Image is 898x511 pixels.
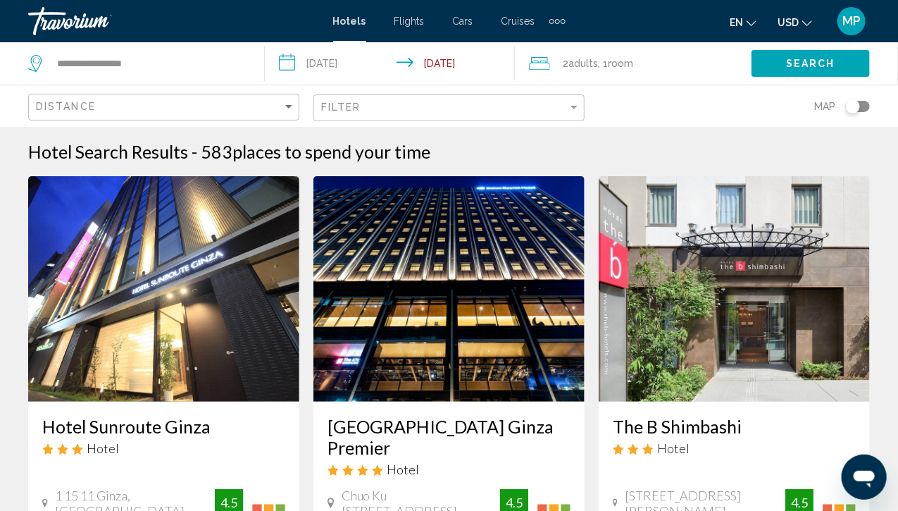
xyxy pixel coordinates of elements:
a: Hotels [333,16,366,27]
span: places to spend your time [232,141,430,162]
div: 4.5 [500,494,528,511]
h2: 583 [201,141,430,162]
button: User Menu [833,6,870,36]
span: - [192,141,197,162]
a: The B Shimbashi [613,416,856,437]
span: en [730,17,743,28]
button: Change currency [778,12,812,32]
span: 2 [563,54,598,73]
span: Hotel [387,462,419,477]
div: 3 star Hotel [42,441,285,456]
div: 3 star Hotel [613,441,856,456]
span: Map [814,97,835,116]
span: USD [778,17,799,28]
a: Cars [453,16,473,27]
iframe: Button to launch messaging window [842,455,887,500]
button: Toggle map [835,100,870,113]
a: Hotel Sunroute Ginza [42,416,285,437]
button: Travelers: 2 adults, 0 children [515,42,752,85]
h1: Hotel Search Results [28,141,188,162]
div: 4.5 [215,494,243,511]
img: Hotel image [28,176,299,402]
button: Search [752,50,870,76]
a: Flights [394,16,425,27]
span: Filter [321,101,361,113]
div: 4.5 [785,494,813,511]
span: Hotel [87,441,119,456]
a: Travorium [28,7,319,35]
img: Hotel image [599,176,870,402]
a: Cruises [501,16,535,27]
button: Extra navigation items [549,10,566,32]
span: Adults [568,58,598,69]
span: Hotel [657,441,690,456]
span: , 1 [598,54,633,73]
div: 4 star Hotel [328,462,570,477]
button: Check-in date: Sep 3, 2025 Check-out date: Sep 14, 2025 [265,42,516,85]
img: Hotel image [313,176,585,402]
button: Change language [730,12,756,32]
span: MP [842,14,861,28]
a: [GEOGRAPHIC_DATA] Ginza Premier [328,416,570,458]
mat-select: Sort by [36,101,295,113]
button: Filter [313,94,585,123]
span: Distance [36,101,96,112]
span: Search [786,59,835,70]
span: Room [608,58,633,69]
